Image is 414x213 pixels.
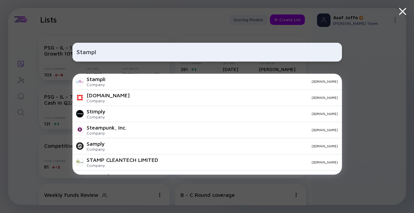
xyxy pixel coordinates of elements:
[87,131,127,136] div: Company
[110,144,338,148] div: [DOMAIN_NAME]
[87,147,105,152] div: Company
[87,173,109,179] div: Stamped
[111,79,338,83] div: [DOMAIN_NAME]
[87,92,130,98] div: [DOMAIN_NAME]
[87,98,130,103] div: Company
[87,82,105,87] div: Company
[111,112,338,116] div: [DOMAIN_NAME]
[87,141,105,147] div: Samply
[164,160,338,164] div: [DOMAIN_NAME]
[87,157,158,163] div: STAMP CLEANTECH LIMITED
[76,46,338,58] input: Search Company or Investor...
[87,108,105,114] div: Stimply
[87,114,105,119] div: Company
[87,76,105,82] div: Stampli
[87,163,158,168] div: Company
[135,96,338,100] div: [DOMAIN_NAME]
[87,125,127,131] div: Steampunk, Inc.
[132,128,338,132] div: [DOMAIN_NAME]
